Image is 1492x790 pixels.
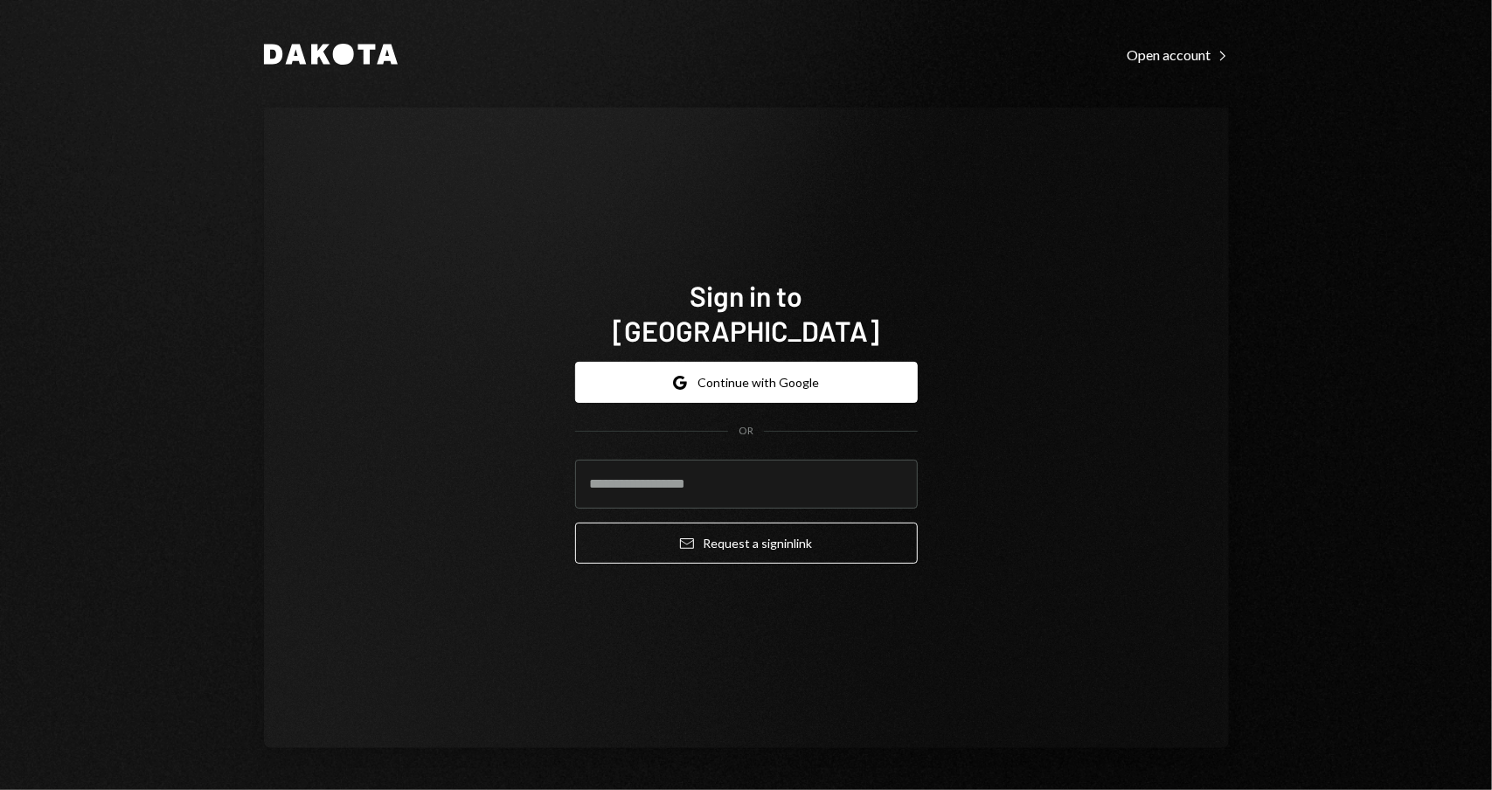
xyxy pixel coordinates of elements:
div: OR [739,424,753,439]
button: Request a signinlink [575,523,918,564]
button: Continue with Google [575,362,918,403]
a: Open account [1128,45,1229,64]
div: Open account [1128,46,1229,64]
h1: Sign in to [GEOGRAPHIC_DATA] [575,278,918,348]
